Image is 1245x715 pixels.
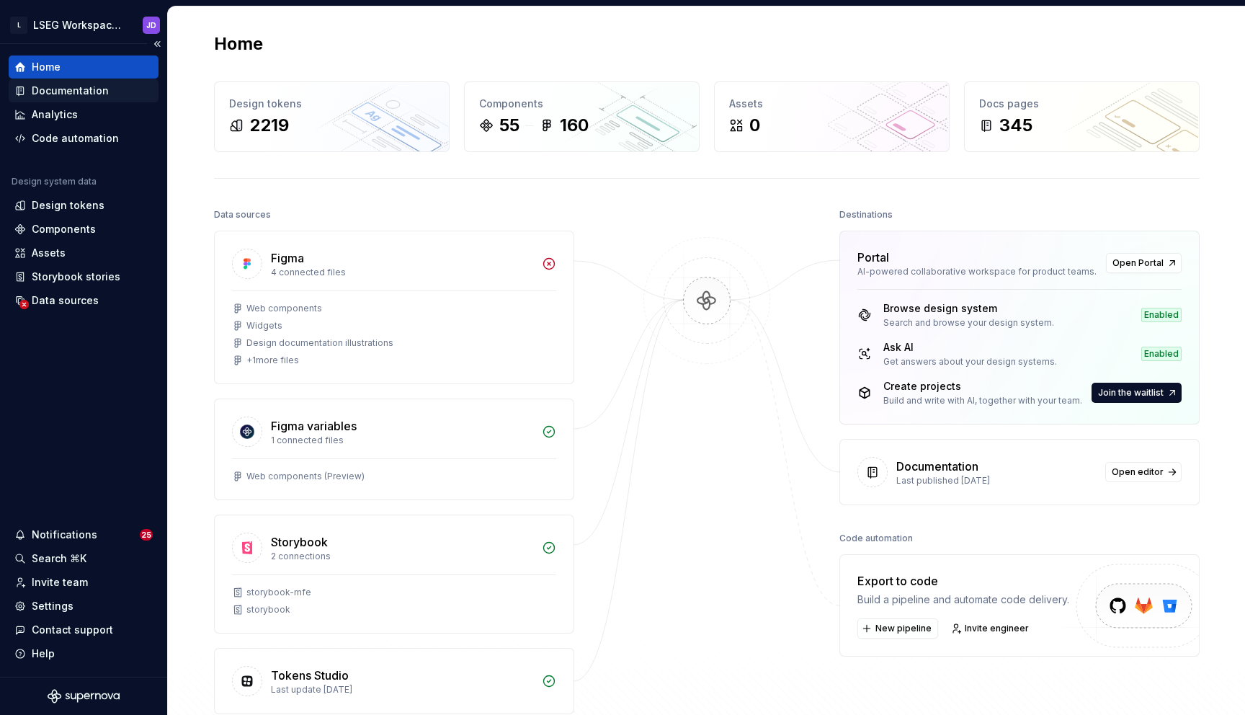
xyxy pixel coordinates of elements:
div: Documentation [32,84,109,98]
div: storybook-mfe [246,587,311,598]
div: Browse design system [883,301,1054,316]
button: Help [9,642,159,665]
a: Settings [9,595,159,618]
a: Storybook stories [9,265,159,288]
div: Code automation [32,131,119,146]
div: Assets [729,97,934,111]
div: Home [32,60,61,74]
span: Open editor [1112,466,1164,478]
div: 345 [999,114,1032,137]
div: Docs pages [979,97,1184,111]
span: Invite engineer [965,623,1029,634]
div: Search ⌘K [32,551,86,566]
a: Figma4 connected filesWeb componentsWidgetsDesign documentation illustrations+1more files [214,231,574,384]
div: Contact support [32,623,113,637]
div: Export to code [857,572,1069,590]
div: Build and write with AI, together with your team. [883,395,1082,407]
a: Code automation [9,127,159,150]
div: Data sources [214,205,271,225]
div: Destinations [839,205,893,225]
a: Open Portal [1106,253,1182,273]
a: Data sources [9,289,159,312]
svg: Supernova Logo [48,689,120,703]
div: Design system data [12,176,97,187]
a: Figma variables1 connected filesWeb components (Preview) [214,399,574,500]
div: Ask AI [883,340,1057,355]
a: Assets0 [714,81,950,152]
div: Create projects [883,379,1082,394]
a: Design tokens [9,194,159,217]
div: AI-powered collaborative workspace for product teams. [857,266,1097,277]
a: Open editor [1105,462,1182,482]
div: Design tokens [32,198,104,213]
div: Web components (Preview) [246,471,365,482]
div: LSEG Workspace Design System [33,18,125,32]
div: Design tokens [229,97,434,111]
div: Enabled [1141,347,1182,361]
div: Search and browse your design system. [883,317,1054,329]
div: + 1 more files [246,355,299,366]
a: Docs pages345 [964,81,1200,152]
div: Storybook [271,533,328,551]
div: Figma [271,249,304,267]
div: Figma variables [271,417,357,435]
a: Assets [9,241,159,265]
div: 0 [749,114,760,137]
div: Assets [32,246,66,260]
div: Web components [246,303,322,314]
a: Tokens StudioLast update [DATE] [214,648,574,714]
button: Search ⌘K [9,547,159,570]
div: Design documentation illustrations [246,337,393,349]
div: Build a pipeline and automate code delivery. [857,592,1069,607]
div: 2219 [249,114,289,137]
div: Help [32,647,55,661]
button: Contact support [9,618,159,641]
button: LLSEG Workspace Design SystemJD [3,9,164,40]
div: Code automation [839,528,913,549]
div: Last published [DATE] [896,475,1097,487]
div: storybook [246,604,290,616]
a: Design tokens2219 [214,81,450,152]
div: Invite team [32,575,88,590]
div: 55 [499,114,519,137]
a: Components [9,218,159,241]
div: Analytics [32,107,78,122]
div: 1 connected files [271,435,533,446]
a: Documentation [9,79,159,102]
div: Notifications [32,528,97,542]
button: New pipeline [857,618,938,639]
div: Components [32,222,96,236]
span: New pipeline [875,623,932,634]
div: Enabled [1141,308,1182,322]
button: Join the waitlist [1092,383,1182,403]
span: Open Portal [1112,257,1164,269]
div: L [10,17,27,34]
a: Home [9,55,159,79]
span: 25 [140,529,153,541]
div: Widgets [246,320,282,332]
span: Join the waitlist [1098,387,1164,399]
div: JD [146,19,156,31]
a: Invite engineer [947,618,1035,639]
a: Storybook2 connectionsstorybook-mfestorybook [214,515,574,634]
div: Get answers about your design systems. [883,356,1057,368]
h2: Home [214,32,263,55]
div: Tokens Studio [271,667,349,684]
div: Last update [DATE] [271,684,533,696]
div: 2 connections [271,551,533,562]
div: Portal [857,249,889,266]
button: Notifications25 [9,523,159,546]
div: Data sources [32,293,99,308]
a: Analytics [9,103,159,126]
div: Settings [32,599,73,613]
div: Components [479,97,684,111]
div: 160 [560,114,589,137]
a: Invite team [9,571,159,594]
button: Collapse sidebar [147,34,167,54]
a: Components55160 [464,81,700,152]
div: Documentation [896,458,978,475]
div: 4 connected files [271,267,533,278]
div: Storybook stories [32,270,120,284]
